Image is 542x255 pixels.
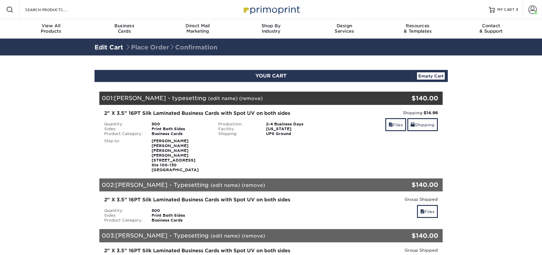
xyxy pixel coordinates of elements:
div: Products [14,23,88,34]
span: [PERSON_NAME] - Typesetting [115,181,209,188]
span: [PERSON_NAME] - Typesetting [115,232,209,239]
div: 2" X 3.5" 16PT Silk Laminated Business Cards with Spot UV on both sides [104,110,324,117]
div: Quantity: [100,208,147,213]
div: Group Shipped [333,196,438,202]
span: Resources [381,23,454,28]
div: $140.00 [386,180,438,189]
div: Facility: [214,127,261,131]
div: Production: [214,122,261,127]
span: 3 [516,8,518,12]
span: Design [308,23,381,28]
div: $140.00 [386,231,438,240]
span: MY CART [497,7,515,12]
strong: $14.96 [424,110,438,115]
a: (remove) [242,182,265,188]
div: Ship to: [100,139,147,172]
div: Industry [234,23,308,34]
span: View All [14,23,88,28]
div: Print Both Sides [147,127,214,131]
a: Empty Cart [417,72,445,80]
a: Shop ByIndustry [234,19,308,39]
div: UPS Ground [261,131,328,136]
a: DesignServices [308,19,381,39]
div: Group Shipped [333,247,438,253]
span: [PERSON_NAME] - typesetting [114,95,206,101]
div: 002: [99,178,386,192]
div: & Templates [381,23,454,34]
a: Direct MailMarketing [161,19,234,39]
a: Resources& Templates [381,19,454,39]
span: Contact [454,23,528,28]
strong: [PERSON_NAME] [PERSON_NAME] [PERSON_NAME] [PERSON_NAME] [STREET_ADDRESS] Ste 100-130 [GEOGRAPHIC_... [152,139,199,172]
div: Quantity: [100,122,147,127]
span: YOUR CART [255,73,287,79]
input: SEARCH PRODUCTS..... [24,6,83,13]
div: Services [308,23,381,34]
div: Shipping: [214,131,261,136]
div: Marketing [161,23,234,34]
div: Shipping: [333,110,438,116]
div: & Support [454,23,528,34]
div: Cards [88,23,161,34]
a: BusinessCards [88,19,161,39]
a: (edit name) [208,96,238,101]
div: 2" X 3.5" 16PT Silk Laminated Business Cards with Spot UV on both sides [104,247,324,254]
a: (edit name) [210,233,240,239]
div: Sides: [100,213,147,218]
span: Direct Mail [161,23,234,28]
div: 500 [147,208,214,213]
div: 2-4 Business Days [261,122,328,127]
div: 500 [147,122,214,127]
div: Sides: [100,127,147,131]
a: (remove) [242,233,265,239]
div: $140.00 [386,94,438,103]
div: [US_STATE] [261,127,328,131]
div: Print Both Sides [147,213,214,218]
div: 001: [99,92,386,105]
span: files [420,209,425,214]
div: Business Cards [147,218,214,223]
a: (edit name) [210,182,240,188]
div: Product Category: [100,218,147,223]
span: Business [88,23,161,28]
span: files [389,122,393,127]
span: Place Order Confirmation [125,44,217,51]
div: 003: [99,229,386,242]
a: Files [417,205,438,218]
div: Product Category: [100,131,147,136]
span: Shop By [234,23,308,28]
div: 2" X 3.5" 16PT Silk Laminated Business Cards with Spot UV on both sides [104,196,324,203]
a: Files [385,118,406,131]
img: Primoprint [241,3,301,16]
a: View AllProducts [14,19,88,39]
span: shipping [411,122,415,127]
div: Business Cards [147,131,214,136]
a: Shipping [407,118,438,131]
a: Contact& Support [454,19,528,39]
a: Edit Cart [95,44,123,51]
a: (remove) [239,96,263,101]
